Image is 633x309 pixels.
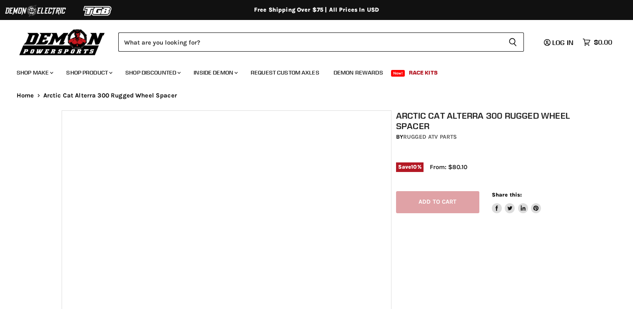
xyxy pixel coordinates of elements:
[403,64,444,81] a: Race Kits
[396,162,424,172] span: Save %
[502,32,524,52] button: Search
[119,64,186,81] a: Shop Discounted
[396,110,576,131] h1: Arctic Cat Alterra 300 Rugged Wheel Spacer
[187,64,243,81] a: Inside Demon
[118,32,502,52] input: Search
[67,3,129,19] img: TGB Logo 2
[60,64,117,81] a: Shop Product
[492,191,541,213] aside: Share this:
[4,3,67,19] img: Demon Electric Logo 2
[430,163,467,171] span: From: $80.10
[43,92,177,99] span: Arctic Cat Alterra 300 Rugged Wheel Spacer
[411,164,417,170] span: 10
[403,133,457,140] a: Rugged ATV Parts
[391,70,405,77] span: New!
[10,61,610,81] ul: Main menu
[396,132,576,142] div: by
[17,92,34,99] a: Home
[552,38,573,47] span: Log in
[118,32,524,52] form: Product
[327,64,389,81] a: Demon Rewards
[244,64,326,81] a: Request Custom Axles
[578,36,616,48] a: $0.00
[594,38,612,46] span: $0.00
[17,27,108,57] img: Demon Powersports
[540,39,578,46] a: Log in
[10,64,58,81] a: Shop Make
[492,192,522,198] span: Share this:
